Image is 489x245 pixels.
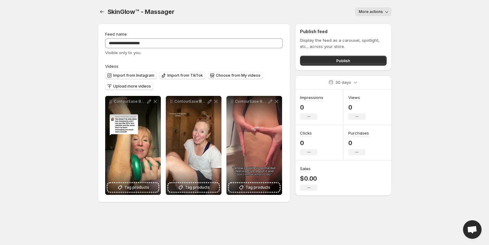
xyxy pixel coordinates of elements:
[300,104,323,111] p: 0
[300,175,317,182] p: $0.00
[348,130,369,136] h3: Purchases
[114,99,146,104] p: ContourEase Body Sculptor HavenGlowio
[226,96,282,195] div: ContourEase Body Sculptor HavenGlowio 2Tag products
[167,73,203,78] span: Import from TikTok
[300,94,323,101] h3: Impressions
[105,96,161,195] div: ContourEase Body Sculptor HavenGlowioTag products
[98,7,106,16] button: Settings
[105,32,127,37] span: Feed name
[348,139,369,147] p: 0
[113,84,151,89] span: Upload more videos
[300,37,386,49] p: Display the feed as a carousel, spotlight, etc., across your store.
[108,8,174,15] span: SkinGlow™ - Massager
[174,99,207,104] p: ContourEase Body Sculptor HavenGlowio 1
[208,72,263,79] button: Choose from My videos
[105,64,118,69] span: Videos
[229,183,280,192] button: Tag products
[359,9,383,14] span: More actions
[355,7,392,16] button: More actions
[300,56,386,66] button: Publish
[216,73,260,78] span: Choose from My videos
[105,72,157,79] button: Import from Instagram
[348,94,360,101] h3: Views
[300,28,386,35] h2: Publish feed
[166,96,221,195] div: ContourEase Body Sculptor HavenGlowio 1Tag products
[124,184,149,191] span: Tag products
[348,104,366,111] p: 0
[159,72,205,79] button: Import from TikTok
[300,130,312,136] h3: Clicks
[185,184,210,191] span: Tag products
[108,183,158,192] button: Tag products
[336,58,350,64] span: Publish
[113,73,154,78] span: Import from Instagram
[300,139,317,147] p: 0
[246,184,270,191] span: Tag products
[300,165,311,172] h3: Sales
[105,50,141,55] span: Visible only to you.
[463,220,482,239] a: Open chat
[168,183,219,192] button: Tag products
[105,83,153,90] button: Upload more videos
[335,79,351,85] p: 30 days
[235,99,267,104] p: ContourEase Body Sculptor HavenGlowio 2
